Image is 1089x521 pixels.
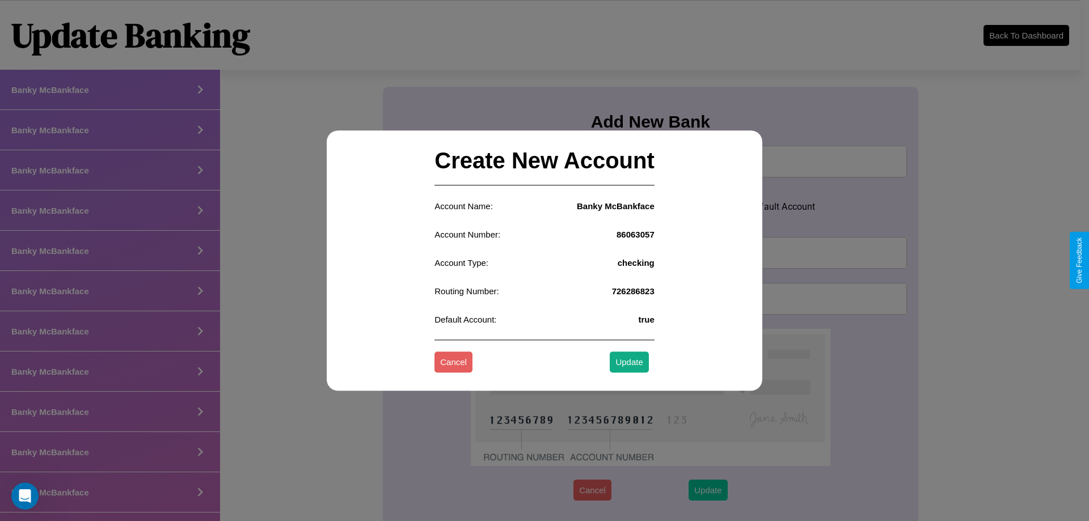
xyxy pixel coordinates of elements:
h4: checking [618,258,655,268]
p: Account Name: [434,198,493,214]
h4: true [638,315,654,324]
p: Default Account: [434,312,496,327]
button: Cancel [434,352,472,373]
p: Account Type: [434,255,488,270]
p: Routing Number: [434,283,499,299]
button: Update [610,352,648,373]
h2: Create New Account [434,137,655,185]
iframe: Intercom live chat [11,482,39,510]
h4: Banky McBankface [577,201,655,211]
p: Account Number: [434,227,500,242]
h4: 726286823 [612,286,655,296]
div: Give Feedback [1075,238,1083,283]
h4: 86063057 [617,230,655,239]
